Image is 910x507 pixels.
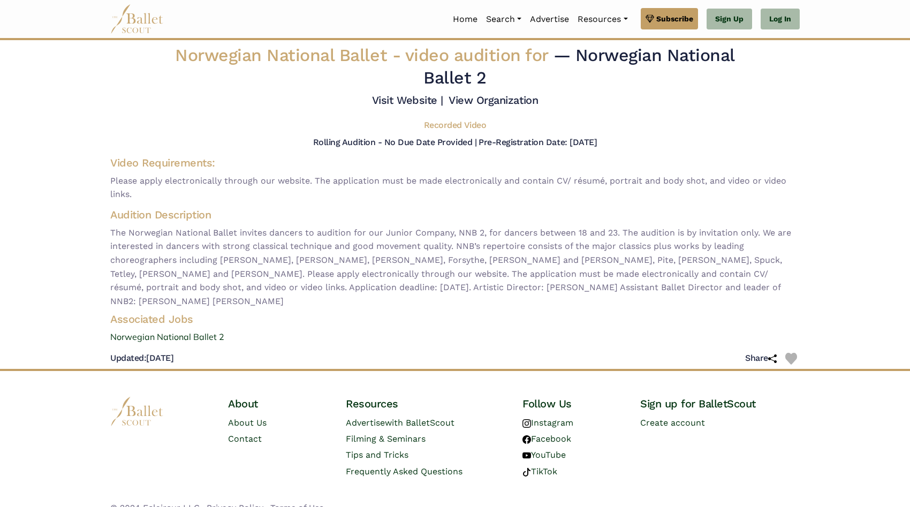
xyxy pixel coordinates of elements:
span: Please apply electronically through our website. The application must be made electronically and ... [110,174,800,201]
a: TikTok [522,466,557,476]
span: Updated: [110,353,146,363]
h4: Associated Jobs [102,312,808,326]
a: Contact [228,434,262,444]
img: youtube logo [522,451,531,460]
span: — Norwegian National Ballet 2 [423,45,735,88]
img: logo [110,397,164,426]
a: Log In [761,9,800,30]
h4: About [228,397,329,411]
h5: Rolling Audition - No Due Date Provided | [313,137,476,147]
span: Subscribe [656,13,693,25]
h4: Audition Description [110,208,800,222]
img: tiktok logo [522,468,531,476]
span: The Norwegian National Ballet invites dancers to audition for our Junior Company, NNB 2, for danc... [110,226,800,308]
img: instagram logo [522,419,531,428]
img: gem.svg [646,13,654,25]
h4: Sign up for BalletScout [640,397,800,411]
a: YouTube [522,450,566,460]
a: Search [482,8,526,31]
a: Tips and Tricks [346,450,408,460]
a: Advertisewith BalletScout [346,418,454,428]
a: Visit Website | [372,94,443,107]
span: video audition for [405,45,548,65]
a: Sign Up [707,9,752,30]
h5: [DATE] [110,353,173,364]
h5: Share [745,353,777,364]
a: Advertise [526,8,573,31]
span: with BalletScout [385,418,454,428]
img: facebook logo [522,435,531,444]
a: Instagram [522,418,573,428]
span: Norwegian National Ballet - [175,45,553,65]
a: About Us [228,418,267,428]
a: Filming & Seminars [346,434,426,444]
a: Frequently Asked Questions [346,466,462,476]
h4: Resources [346,397,505,411]
h4: Follow Us [522,397,623,411]
a: Subscribe [641,8,698,29]
a: Norwegian National Ballet 2 [102,330,808,344]
a: Facebook [522,434,571,444]
a: Home [449,8,482,31]
h5: Recorded Video [424,120,486,131]
h5: Pre-Registration Date: [DATE] [479,137,597,147]
span: Video Requirements: [110,156,215,169]
a: View Organization [449,94,538,107]
a: Create account [640,418,705,428]
a: Resources [573,8,632,31]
